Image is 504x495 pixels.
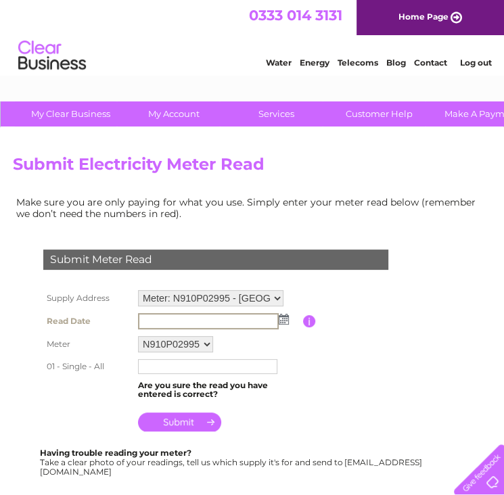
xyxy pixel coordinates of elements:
[18,35,87,76] img: logo.png
[459,57,491,68] a: Log out
[40,310,135,333] th: Read Date
[15,101,127,126] a: My Clear Business
[221,101,332,126] a: Services
[303,315,316,327] input: Information
[40,448,191,458] b: Having trouble reading your meter?
[40,333,135,356] th: Meter
[40,287,135,310] th: Supply Address
[118,101,229,126] a: My Account
[40,356,135,377] th: 01 - Single - All
[13,193,486,222] td: Make sure you are only paying for what you use. Simply enter your meter read below (remember we d...
[386,57,406,68] a: Blog
[135,377,303,403] td: Are you sure the read you have entered is correct?
[249,7,342,24] a: 0333 014 3131
[279,314,289,325] img: ...
[323,101,435,126] a: Customer Help
[300,57,329,68] a: Energy
[266,57,292,68] a: Water
[138,412,221,431] input: Submit
[43,250,388,270] div: Submit Meter Read
[40,448,424,476] div: Take a clear photo of your readings, tell us which supply it's for and send to [EMAIL_ADDRESS][DO...
[338,57,378,68] a: Telecoms
[414,57,447,68] a: Contact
